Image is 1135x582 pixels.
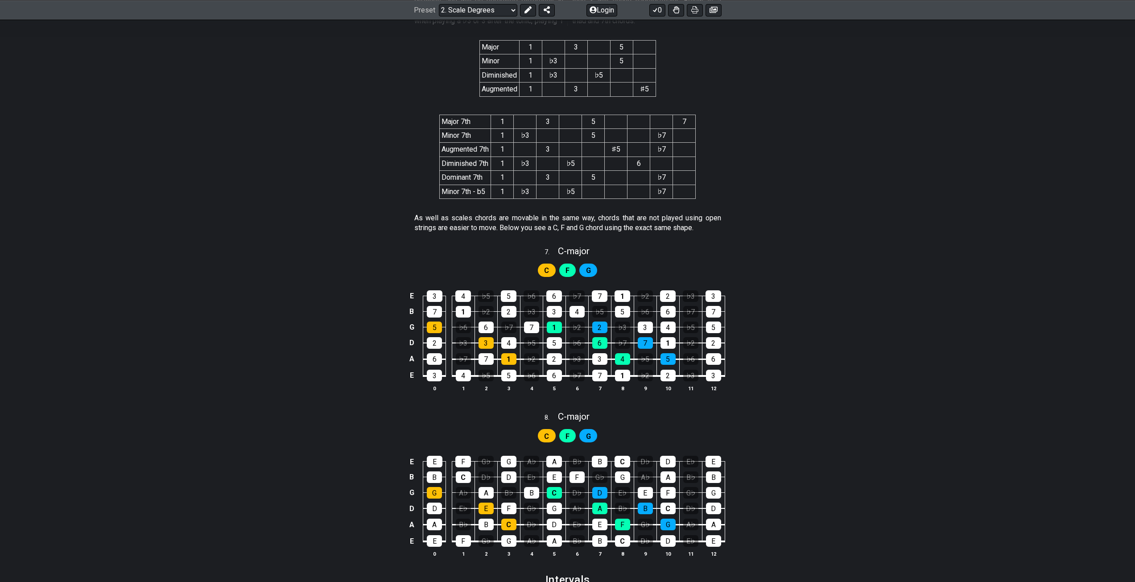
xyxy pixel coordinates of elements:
div: 2 [592,322,607,333]
div: 4 [615,353,630,365]
button: Create image [706,4,722,16]
td: E [406,532,417,549]
div: D [501,471,516,483]
div: F [615,519,630,530]
td: 1 [491,185,514,198]
div: G♭ [478,456,494,467]
td: ♭3 [542,54,565,68]
td: 3 [537,171,559,185]
div: B♭ [615,503,630,514]
th: Major 7th [440,115,491,128]
td: 1 [491,157,514,170]
td: G [406,485,417,500]
div: ♭3 [615,322,630,333]
td: G [406,319,417,335]
div: G [501,456,516,467]
div: 3 [706,290,721,302]
th: 8 [611,549,634,558]
div: ♭2 [683,337,698,349]
div: 6 [546,290,562,302]
th: 5 [582,115,605,128]
th: 1 [452,384,475,393]
th: 8 [611,384,634,393]
div: 1 [615,290,630,302]
div: ♭7 [570,370,585,381]
div: D♭ [638,535,653,547]
th: 7 [673,115,696,128]
div: D [706,503,721,514]
div: ♭5 [592,306,607,318]
span: C - major [558,411,590,422]
div: B [524,487,539,499]
div: 2 [547,353,562,365]
div: D [547,519,562,530]
td: ♭7 [650,185,673,198]
div: G [501,535,516,547]
div: 1 [456,306,471,318]
div: E♭ [570,519,585,530]
div: F [501,503,516,514]
div: 6 [547,370,562,381]
th: 7 [588,549,611,558]
div: C [547,487,562,499]
td: Augmented [479,83,519,96]
span: C - major [558,246,590,256]
td: 1 [491,143,514,157]
th: 4 [520,384,543,393]
th: 2 [475,384,497,393]
button: Print [687,4,703,16]
div: 2 [660,290,676,302]
div: A [546,456,562,467]
div: ♭6 [638,306,653,318]
td: Dominant 7th [440,171,491,185]
td: D [406,500,417,516]
div: E [547,471,562,483]
div: ♭2 [479,306,494,318]
div: ♭2 [637,290,653,302]
div: B♭ [501,487,516,499]
select: Preset [439,4,517,16]
div: 3 [592,353,607,365]
span: First enable full edit mode to edit [565,264,570,277]
div: ♭3 [683,290,698,302]
td: 3 [537,143,559,157]
div: D♭ [683,503,698,514]
th: 5 [610,40,633,54]
td: 3 [565,83,587,96]
div: ♭3 [456,337,471,349]
div: ♭7 [456,353,471,365]
div: A [592,503,607,514]
span: First enable full edit mode to edit [565,430,570,443]
div: A♭ [638,471,653,483]
div: E [427,456,442,467]
div: D [427,503,442,514]
td: 1 [519,83,542,96]
span: First enable full edit mode to edit [586,264,591,277]
div: 7 [638,337,653,349]
div: A [427,519,442,530]
div: 5 [706,322,721,333]
td: 1 [519,68,542,82]
th: 0 [423,549,446,558]
th: 3 [537,115,559,128]
div: ♭2 [638,370,653,381]
div: 2 [501,306,516,318]
div: G [615,471,630,483]
span: 8 . [545,413,558,423]
th: 5 [543,384,565,393]
div: ♭6 [683,353,698,365]
td: 5 [582,171,605,185]
td: E [406,367,417,384]
td: ♯5 [633,83,656,96]
div: 4 [455,290,471,302]
div: 1 [547,322,562,333]
div: 3 [427,370,442,381]
div: A♭ [524,456,539,467]
span: First enable full edit mode to edit [544,264,549,277]
div: ♭6 [570,337,585,349]
th: 2 [475,549,497,558]
div: 4 [660,322,676,333]
div: ♭3 [524,306,539,318]
div: E [427,535,442,547]
td: ♯5 [605,143,627,157]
